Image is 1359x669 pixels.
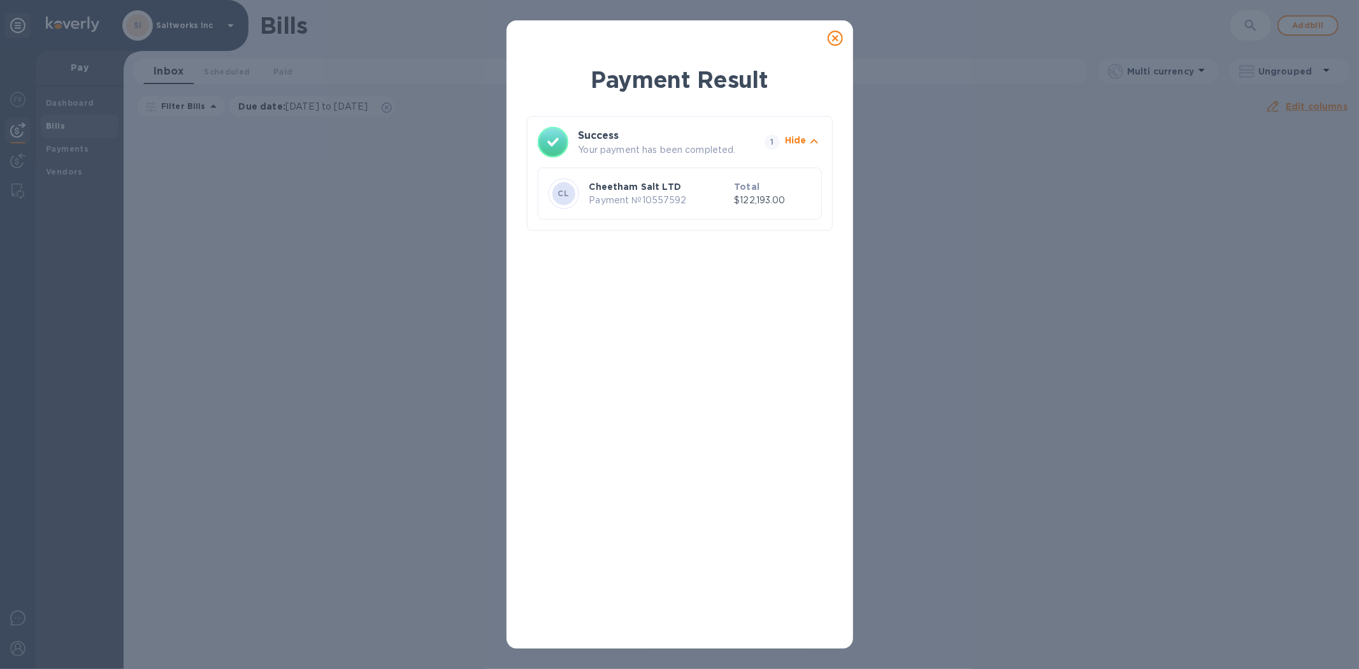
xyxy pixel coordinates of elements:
span: 1 [765,134,780,150]
p: Cheetham Salt LTD [589,180,730,193]
b: CL [558,189,570,198]
h1: Payment Result [527,64,833,96]
b: Total [734,182,759,192]
p: Your payment has been completed. [579,143,759,157]
p: Payment № 10557592 [589,194,730,207]
p: Hide [785,134,807,147]
h3: Success [579,128,742,143]
p: $122,193.00 [734,194,810,207]
button: Hide [785,134,822,151]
